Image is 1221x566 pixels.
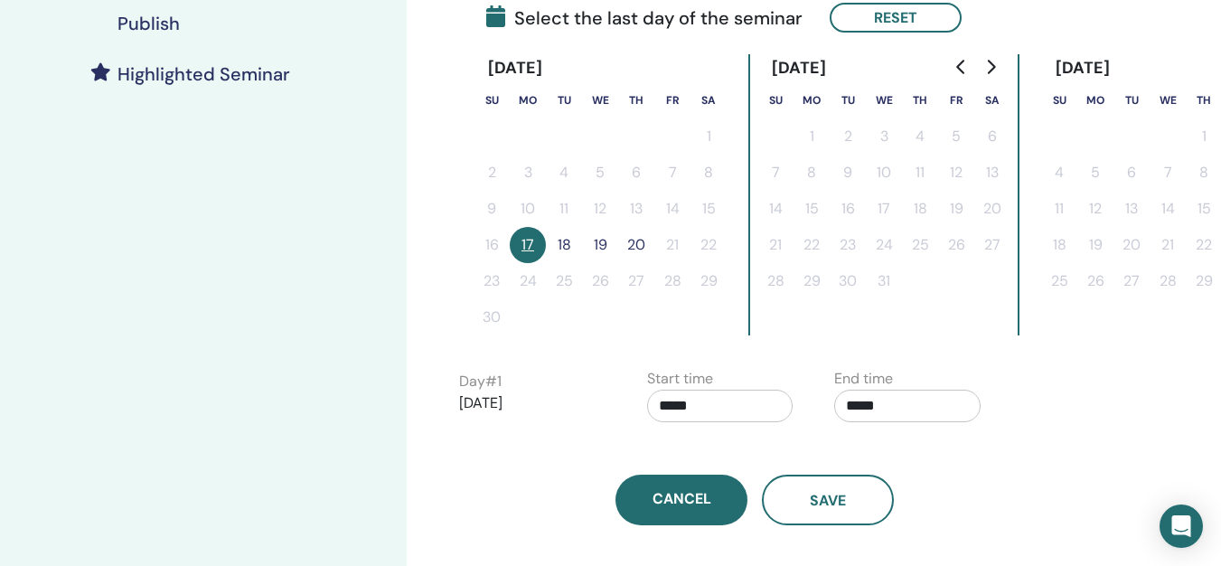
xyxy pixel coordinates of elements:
button: 14 [757,191,794,227]
th: Saturday [974,82,1010,118]
button: 7 [654,155,690,191]
th: Saturday [690,82,727,118]
button: 25 [902,227,938,263]
button: Save [762,475,894,525]
div: Open Intercom Messenger [1160,505,1203,548]
a: Cancel [615,475,747,525]
p: [DATE] [459,392,606,414]
button: 23 [830,227,866,263]
button: 16 [474,227,510,263]
button: 24 [510,263,546,299]
button: 30 [830,263,866,299]
button: 7 [757,155,794,191]
h4: Highlighted Seminar [117,63,290,85]
button: 13 [974,155,1010,191]
button: 18 [1041,227,1077,263]
button: 26 [1077,263,1113,299]
button: 21 [1150,227,1186,263]
button: 5 [938,118,974,155]
th: Tuesday [546,82,582,118]
button: 5 [1077,155,1113,191]
th: Tuesday [1113,82,1150,118]
span: Select the last day of the seminar [486,5,803,32]
button: 22 [690,227,727,263]
button: 30 [474,299,510,335]
button: Reset [830,3,962,33]
button: 13 [618,191,654,227]
button: Go to next month [976,49,1005,85]
button: 16 [830,191,866,227]
div: [DATE] [474,54,558,82]
button: 27 [1113,263,1150,299]
button: 20 [974,191,1010,227]
th: Monday [1077,82,1113,118]
button: 20 [1113,227,1150,263]
button: 23 [474,263,510,299]
button: 5 [582,155,618,191]
button: 9 [474,191,510,227]
th: Friday [938,82,974,118]
th: Monday [794,82,830,118]
button: 19 [1077,227,1113,263]
button: 28 [654,263,690,299]
th: Sunday [474,82,510,118]
span: Cancel [653,489,711,508]
button: 4 [902,118,938,155]
button: 17 [510,227,546,263]
button: 15 [794,191,830,227]
button: 19 [938,191,974,227]
button: 11 [1041,191,1077,227]
button: 26 [582,263,618,299]
button: 9 [830,155,866,191]
label: Day # 1 [459,371,502,392]
button: 8 [794,155,830,191]
button: 21 [654,227,690,263]
div: [DATE] [757,54,841,82]
button: 29 [690,263,727,299]
button: 11 [546,191,582,227]
h4: Publish [117,13,180,34]
button: 20 [618,227,654,263]
button: 26 [938,227,974,263]
button: 21 [757,227,794,263]
button: 22 [794,227,830,263]
label: Start time [647,368,713,390]
th: Tuesday [830,82,866,118]
button: 1 [794,118,830,155]
button: 13 [1113,191,1150,227]
button: 2 [474,155,510,191]
button: 14 [1150,191,1186,227]
th: Sunday [757,82,794,118]
th: Wednesday [582,82,618,118]
button: 14 [654,191,690,227]
button: 25 [1041,263,1077,299]
button: 12 [938,155,974,191]
button: 27 [974,227,1010,263]
button: 12 [1077,191,1113,227]
button: 6 [974,118,1010,155]
button: 17 [866,191,902,227]
button: 1 [690,118,727,155]
button: 29 [794,263,830,299]
span: Save [810,491,846,510]
button: Go to previous month [947,49,976,85]
th: Monday [510,82,546,118]
th: Wednesday [866,82,902,118]
button: 12 [582,191,618,227]
button: 10 [510,191,546,227]
button: 11 [902,155,938,191]
button: 24 [866,227,902,263]
button: 18 [902,191,938,227]
button: 7 [1150,155,1186,191]
button: 25 [546,263,582,299]
button: 28 [1150,263,1186,299]
div: [DATE] [1041,54,1125,82]
button: 18 [546,227,582,263]
label: End time [834,368,893,390]
th: Thursday [902,82,938,118]
th: Wednesday [1150,82,1186,118]
button: 2 [830,118,866,155]
button: 27 [618,263,654,299]
button: 4 [546,155,582,191]
th: Thursday [618,82,654,118]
